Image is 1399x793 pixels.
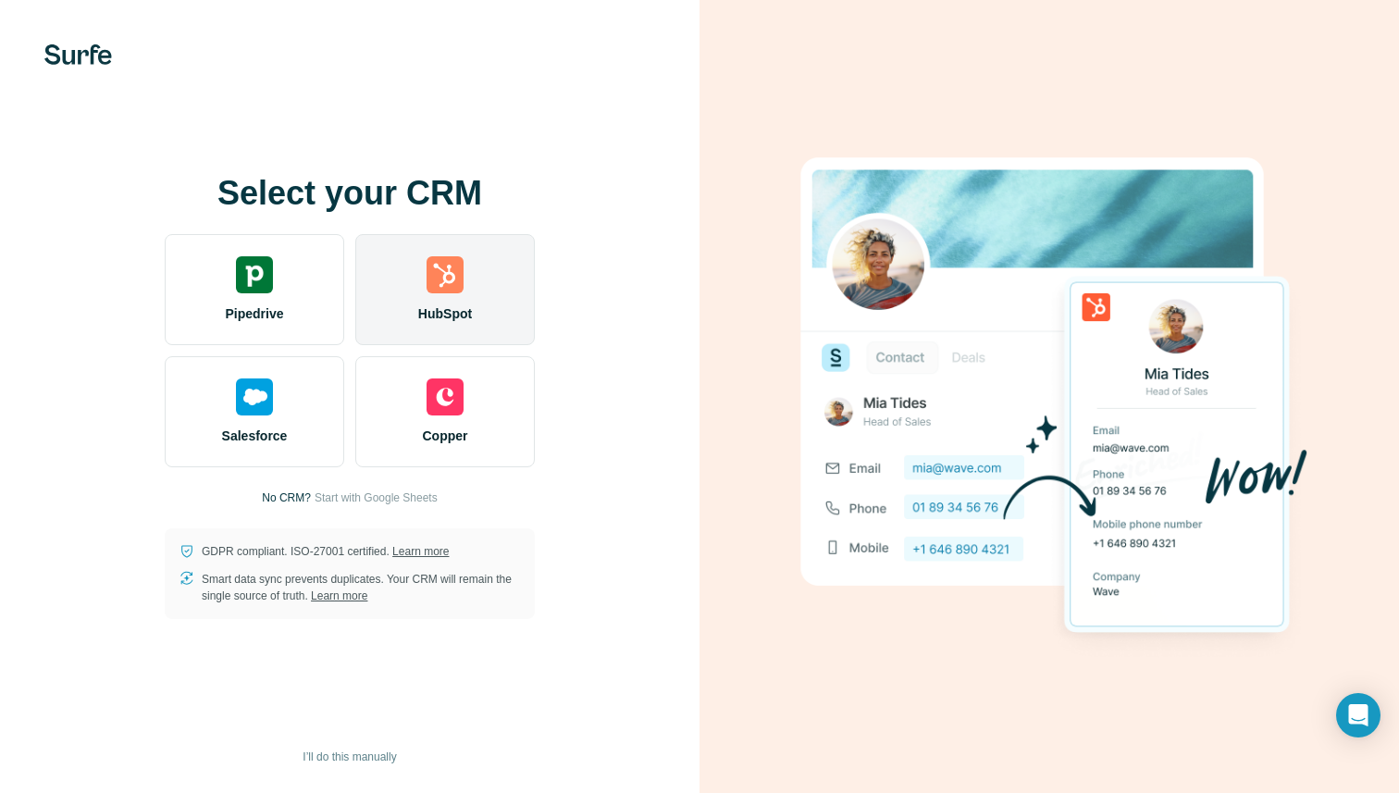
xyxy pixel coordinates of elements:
[1336,693,1380,737] div: Open Intercom Messenger
[44,44,112,65] img: Surfe's logo
[315,489,438,506] button: Start with Google Sheets
[262,489,311,506] p: No CRM?
[392,545,449,558] a: Learn more
[418,304,472,323] span: HubSpot
[236,378,273,415] img: salesforce's logo
[427,256,464,293] img: hubspot's logo
[236,256,273,293] img: pipedrive's logo
[225,304,283,323] span: Pipedrive
[423,427,468,445] span: Copper
[222,427,288,445] span: Salesforce
[202,543,449,560] p: GDPR compliant. ISO-27001 certified.
[165,175,535,212] h1: Select your CRM
[790,129,1308,665] img: HUBSPOT image
[311,589,367,602] a: Learn more
[290,743,409,771] button: I’ll do this manually
[202,571,520,604] p: Smart data sync prevents duplicates. Your CRM will remain the single source of truth.
[303,749,396,765] span: I’ll do this manually
[427,378,464,415] img: copper's logo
